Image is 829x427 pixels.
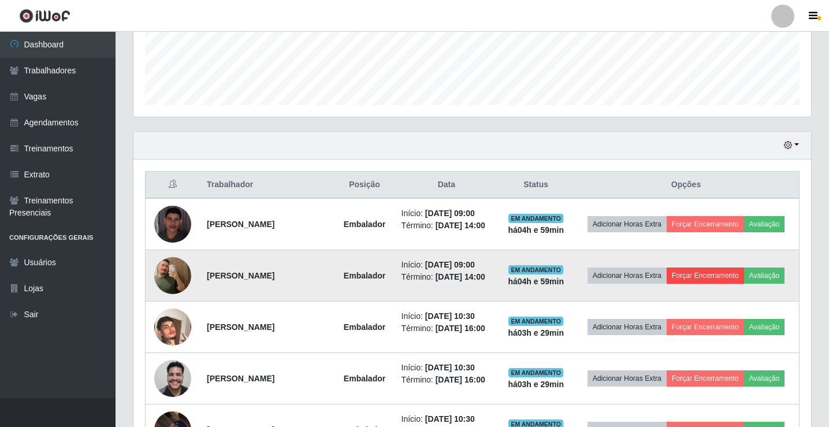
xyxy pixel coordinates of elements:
[207,322,274,332] strong: [PERSON_NAME]
[588,370,667,387] button: Adicionar Horas Extra
[436,324,485,333] time: [DATE] 16:00
[573,172,799,199] th: Opções
[425,209,475,218] time: [DATE] 09:00
[508,380,564,389] strong: há 03 h e 29 min
[588,268,667,284] button: Adicionar Horas Extra
[19,9,70,23] img: CoreUI Logo
[207,374,274,383] strong: [PERSON_NAME]
[154,354,191,403] img: 1750720776565.jpeg
[335,172,395,199] th: Posição
[744,268,785,284] button: Avaliação
[402,220,492,232] li: Término:
[744,370,785,387] button: Avaliação
[508,368,563,377] span: EM ANDAMENTO
[402,259,492,271] li: Início:
[499,172,573,199] th: Status
[154,243,191,309] img: 1743729156347.jpeg
[395,172,499,199] th: Data
[436,375,485,384] time: [DATE] 16:00
[344,322,385,332] strong: Embalador
[667,268,744,284] button: Forçar Encerramento
[344,271,385,280] strong: Embalador
[588,216,667,232] button: Adicionar Horas Extra
[508,265,563,274] span: EM ANDAMENTO
[744,319,785,335] button: Avaliação
[402,374,492,386] li: Término:
[744,216,785,232] button: Avaliação
[508,317,563,326] span: EM ANDAMENTO
[402,413,492,425] li: Início:
[508,277,564,286] strong: há 04 h e 59 min
[344,220,385,229] strong: Embalador
[402,207,492,220] li: Início:
[402,362,492,374] li: Início:
[154,294,191,360] img: 1726002463138.jpeg
[402,322,492,335] li: Término:
[344,374,385,383] strong: Embalador
[154,206,191,243] img: 1692486296584.jpeg
[200,172,334,199] th: Trabalhador
[425,311,475,321] time: [DATE] 10:30
[207,220,274,229] strong: [PERSON_NAME]
[436,272,485,281] time: [DATE] 14:00
[667,370,744,387] button: Forçar Encerramento
[588,319,667,335] button: Adicionar Horas Extra
[425,363,475,372] time: [DATE] 10:30
[402,310,492,322] li: Início:
[508,328,564,337] strong: há 03 h e 29 min
[207,271,274,280] strong: [PERSON_NAME]
[402,271,492,283] li: Término:
[508,214,563,223] span: EM ANDAMENTO
[667,319,744,335] button: Forçar Encerramento
[436,221,485,230] time: [DATE] 14:00
[425,260,475,269] time: [DATE] 09:00
[425,414,475,424] time: [DATE] 10:30
[667,216,744,232] button: Forçar Encerramento
[508,225,564,235] strong: há 04 h e 59 min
